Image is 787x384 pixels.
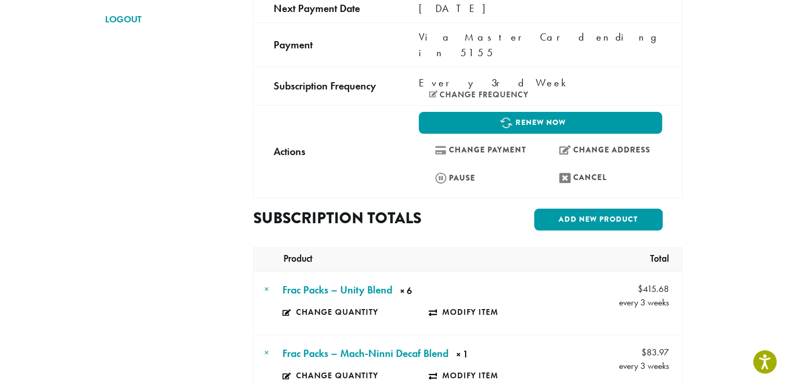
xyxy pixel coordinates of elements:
a: Pause [419,167,538,189]
strong: × 1 [456,348,544,364]
span: 83.97 [641,345,669,359]
span: 415.68 [638,282,669,296]
a: Add new product [534,209,663,231]
a: Frac Packs – Mach-Ninni Decaf Blend [282,345,448,361]
span: Every 3rd Week [419,75,572,91]
a: LOGOUT [105,10,238,28]
td: every 3 weeks [578,272,682,312]
td: Actions [253,105,399,198]
td: every 3 weeks [578,335,682,376]
span: $ [638,283,643,295]
th: Product [283,248,318,271]
a: × [264,347,269,359]
a: Cancel [543,167,662,189]
span: Via MasterCard ending in 5155 [419,30,659,59]
th: Total [645,248,679,271]
td: Subscription Frequency [253,67,399,105]
a: Change payment [419,139,538,161]
a: Change address [543,139,662,161]
td: Payment [253,22,399,67]
a: Renew now [419,112,662,134]
h2: Subscription totals [253,209,459,227]
span: $ [641,347,647,358]
a: × [264,283,269,295]
a: Frac Packs – Unity Blend [282,282,392,298]
strong: × 6 [400,284,488,300]
a: Change quantity [282,300,429,324]
a: Change frequency [429,91,528,99]
a: Modify item [429,300,575,324]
